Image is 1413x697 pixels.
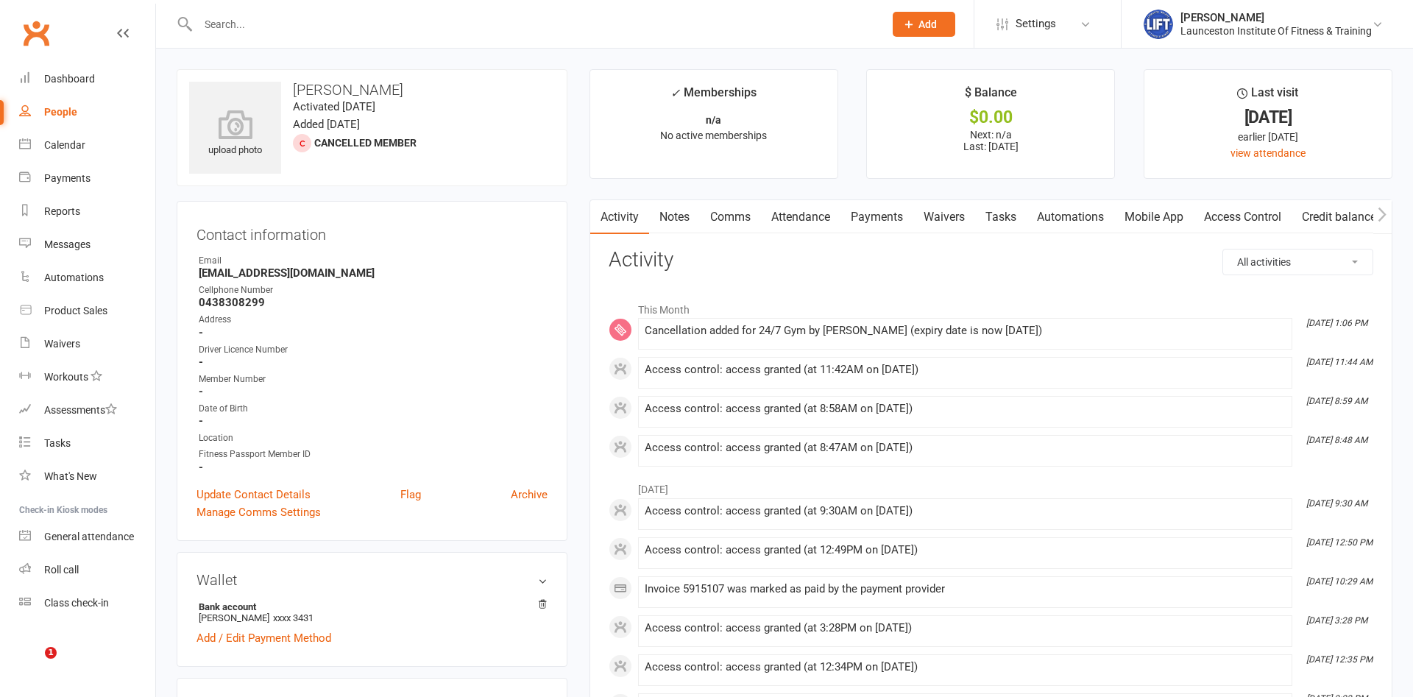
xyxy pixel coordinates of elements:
strong: n/a [706,114,721,126]
div: General attendance [44,531,134,542]
div: Cancellation added for 24/7 Gym by [PERSON_NAME] (expiry date is now [DATE]) [645,325,1286,337]
span: No active memberships [660,130,767,141]
div: Calendar [44,139,85,151]
strong: [EMAIL_ADDRESS][DOMAIN_NAME] [199,266,548,280]
a: Access Control [1194,200,1292,234]
div: Messages [44,238,91,250]
a: Waivers [19,328,155,361]
div: Access control: access granted (at 9:30AM on [DATE]) [645,505,1286,517]
a: Credit balance [1292,200,1387,234]
div: Launceston Institute Of Fitness & Training [1180,24,1372,38]
a: Assessments [19,394,155,427]
div: People [44,106,77,118]
a: Calendar [19,129,155,162]
div: [PERSON_NAME] [1180,11,1372,24]
a: Tasks [975,200,1027,234]
i: [DATE] 12:35 PM [1306,654,1373,665]
div: Last visit [1237,83,1298,110]
a: Activity [590,200,649,234]
div: Address [199,313,548,327]
div: Roll call [44,564,79,576]
div: Driver Licence Number [199,343,548,357]
div: Access control: access granted (at 8:58AM on [DATE]) [645,403,1286,415]
span: 1 [45,647,57,659]
div: Tasks [44,437,71,449]
div: Memberships [670,83,757,110]
input: Search... [194,14,874,35]
a: Waivers [913,200,975,234]
strong: - [199,461,548,474]
div: Product Sales [44,305,107,316]
div: Fitness Passport Member ID [199,447,548,461]
div: Waivers [44,338,80,350]
a: Workouts [19,361,155,394]
a: Add / Edit Payment Method [196,629,331,647]
div: Payments [44,172,91,184]
a: Dashboard [19,63,155,96]
a: Clubworx [18,15,54,52]
a: Mobile App [1114,200,1194,234]
h3: Activity [609,249,1373,272]
li: [DATE] [609,474,1373,498]
h3: [PERSON_NAME] [189,82,555,98]
strong: - [199,355,548,369]
a: Payments [19,162,155,195]
div: Invoice 5915107 was marked as paid by the payment provider [645,583,1286,595]
a: Automations [19,261,155,294]
div: Member Number [199,372,548,386]
a: Archive [511,486,548,503]
a: Update Contact Details [196,486,311,503]
time: Added [DATE] [293,118,360,131]
div: Access control: access granted (at 12:49PM on [DATE]) [645,544,1286,556]
strong: - [199,385,548,398]
div: $ Balance [965,83,1017,110]
a: What's New [19,460,155,493]
a: Reports [19,195,155,228]
a: Messages [19,228,155,261]
li: [PERSON_NAME] [196,599,548,626]
strong: - [199,326,548,339]
span: Add [918,18,937,30]
a: Roll call [19,553,155,587]
a: Comms [700,200,761,234]
div: What's New [44,470,97,482]
i: [DATE] 1:06 PM [1306,318,1367,328]
a: view attendance [1230,147,1306,159]
time: Activated [DATE] [293,100,375,113]
span: xxxx 3431 [273,612,314,623]
a: Manage Comms Settings [196,503,321,521]
div: Access control: access granted (at 12:34PM on [DATE]) [645,661,1286,673]
div: $0.00 [880,110,1101,125]
div: Location [199,431,548,445]
a: Class kiosk mode [19,587,155,620]
i: [DATE] 9:30 AM [1306,498,1367,509]
div: earlier [DATE] [1158,129,1378,145]
i: ✓ [670,86,680,100]
a: People [19,96,155,129]
i: [DATE] 11:44 AM [1306,357,1373,367]
i: [DATE] 3:28 PM [1306,615,1367,626]
iframe: Intercom live chat [15,647,50,682]
strong: 0438308299 [199,296,548,309]
li: This Month [609,294,1373,318]
div: Assessments [44,404,117,416]
a: Automations [1027,200,1114,234]
i: [DATE] 8:48 AM [1306,435,1367,445]
img: thumb_image1711312309.png [1144,10,1173,39]
div: Workouts [44,371,88,383]
div: Reports [44,205,80,217]
a: Payments [840,200,913,234]
a: General attendance kiosk mode [19,520,155,553]
h3: Contact information [196,221,548,243]
div: Email [199,254,548,268]
i: [DATE] 12:50 PM [1306,537,1373,548]
div: Cellphone Number [199,283,548,297]
div: Automations [44,272,104,283]
a: Tasks [19,427,155,460]
div: [DATE] [1158,110,1378,125]
p: Next: n/a Last: [DATE] [880,129,1101,152]
a: Product Sales [19,294,155,328]
span: Settings [1016,7,1056,40]
a: Notes [649,200,700,234]
div: Access control: access granted (at 3:28PM on [DATE]) [645,622,1286,634]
